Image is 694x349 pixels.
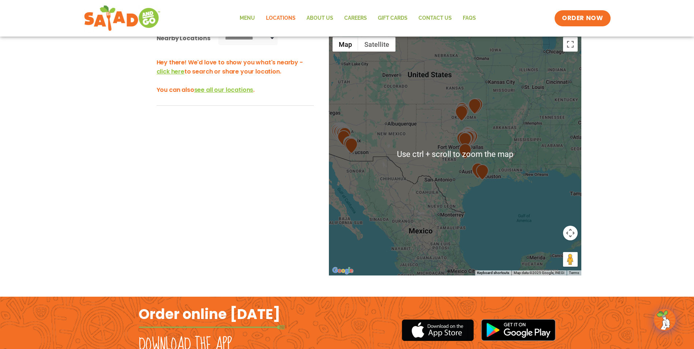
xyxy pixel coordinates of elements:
[157,34,210,43] div: Nearby Locations
[563,37,578,52] button: Toggle fullscreen view
[331,266,355,275] a: Open this area in Google Maps (opens a new window)
[569,271,579,275] a: Terms (opens in new tab)
[84,4,161,33] img: new-SAG-logo-768×292
[139,325,285,329] img: fork
[477,270,509,275] button: Keyboard shortcuts
[234,10,260,27] a: Menu
[301,10,339,27] a: About Us
[402,318,474,342] img: appstore
[481,319,556,341] img: google_play
[372,10,413,27] a: GIFT CARDS
[514,271,564,275] span: Map data ©2025 Google, INEGI
[194,86,254,94] span: see all our locations
[234,10,481,27] nav: Menu
[562,14,603,23] span: ORDER NOW
[260,10,301,27] a: Locations
[457,10,481,27] a: FAQs
[339,10,372,27] a: Careers
[157,67,184,76] span: click here
[555,10,610,26] a: ORDER NOW
[654,309,675,330] img: wpChatIcon
[331,266,355,275] img: Google
[563,252,578,267] button: Drag Pegman onto the map to open Street View
[358,37,395,52] button: Show satellite imagery
[333,37,358,52] button: Show street map
[563,226,578,240] button: Map camera controls
[413,10,457,27] a: Contact Us
[139,305,280,323] h2: Order online [DATE]
[157,58,314,94] h3: Hey there! We'd love to show you what's nearby - to search or share your location. You can also .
